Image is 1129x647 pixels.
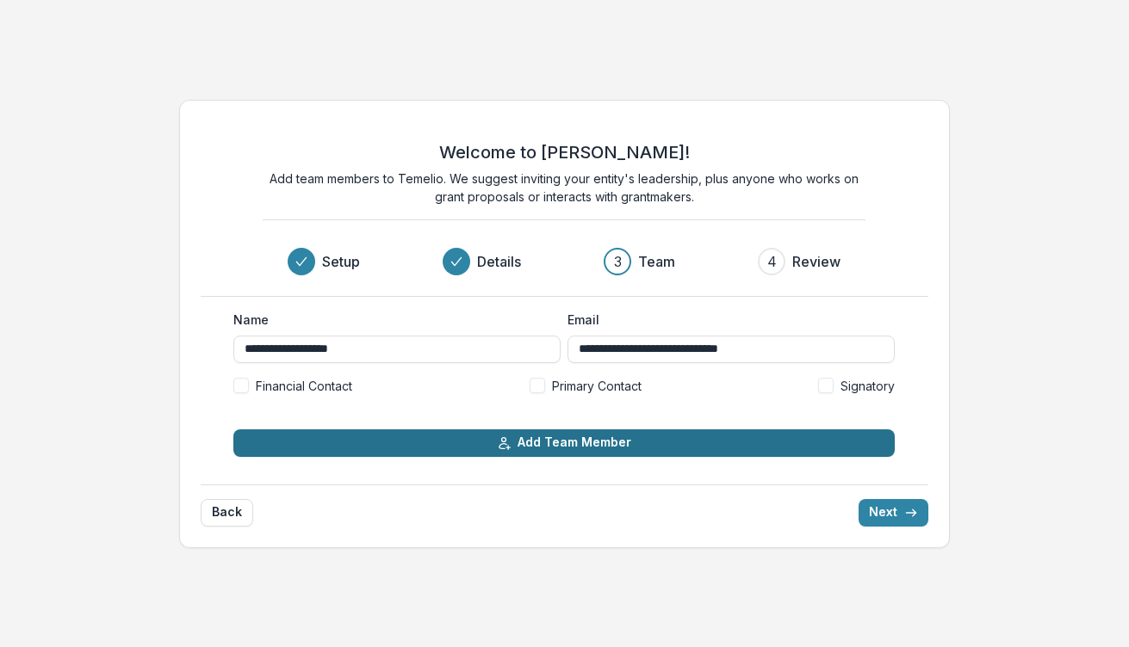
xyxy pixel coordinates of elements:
[638,251,675,272] h3: Team
[477,251,521,272] h3: Details
[201,499,253,527] button: Back
[263,169,865,206] p: Add team members to Temelio. We suggest inviting your entity's leadership, plus anyone who works ...
[256,377,352,395] span: Financial Contact
[841,377,895,395] span: Signatory
[792,251,841,272] h3: Review
[322,251,360,272] h3: Setup
[288,248,841,275] div: Progress
[439,142,690,163] h2: Welcome to [PERSON_NAME]!
[233,311,550,329] label: Name
[859,499,928,527] button: Next
[233,429,895,457] button: Add Team Member
[614,251,622,272] div: 3
[568,311,884,329] label: Email
[767,251,777,272] div: 4
[552,377,642,395] span: Primary Contact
